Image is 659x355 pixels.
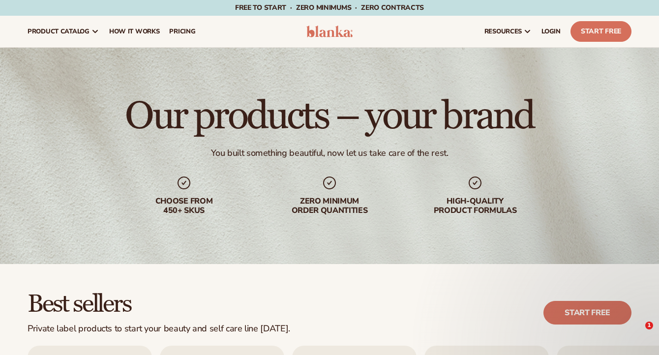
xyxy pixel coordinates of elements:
[267,197,392,215] div: Zero minimum order quantities
[484,28,522,35] span: resources
[541,28,561,35] span: LOGIN
[28,292,290,318] h2: Best sellers
[28,324,290,334] div: Private label products to start your beauty and self care line [DATE].
[169,28,195,35] span: pricing
[164,16,200,47] a: pricing
[28,28,90,35] span: product catalog
[23,16,104,47] a: product catalog
[479,16,537,47] a: resources
[125,96,534,136] h1: Our products – your brand
[109,28,160,35] span: How It Works
[211,148,449,159] div: You built something beautiful, now let us take care of the rest.
[537,16,566,47] a: LOGIN
[235,3,424,12] span: Free to start · ZERO minimums · ZERO contracts
[121,197,247,215] div: Choose from 450+ Skus
[306,26,353,37] img: logo
[412,197,538,215] div: High-quality product formulas
[645,322,653,329] span: 1
[625,322,649,345] iframe: Intercom live chat
[104,16,165,47] a: How It Works
[570,21,631,42] a: Start Free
